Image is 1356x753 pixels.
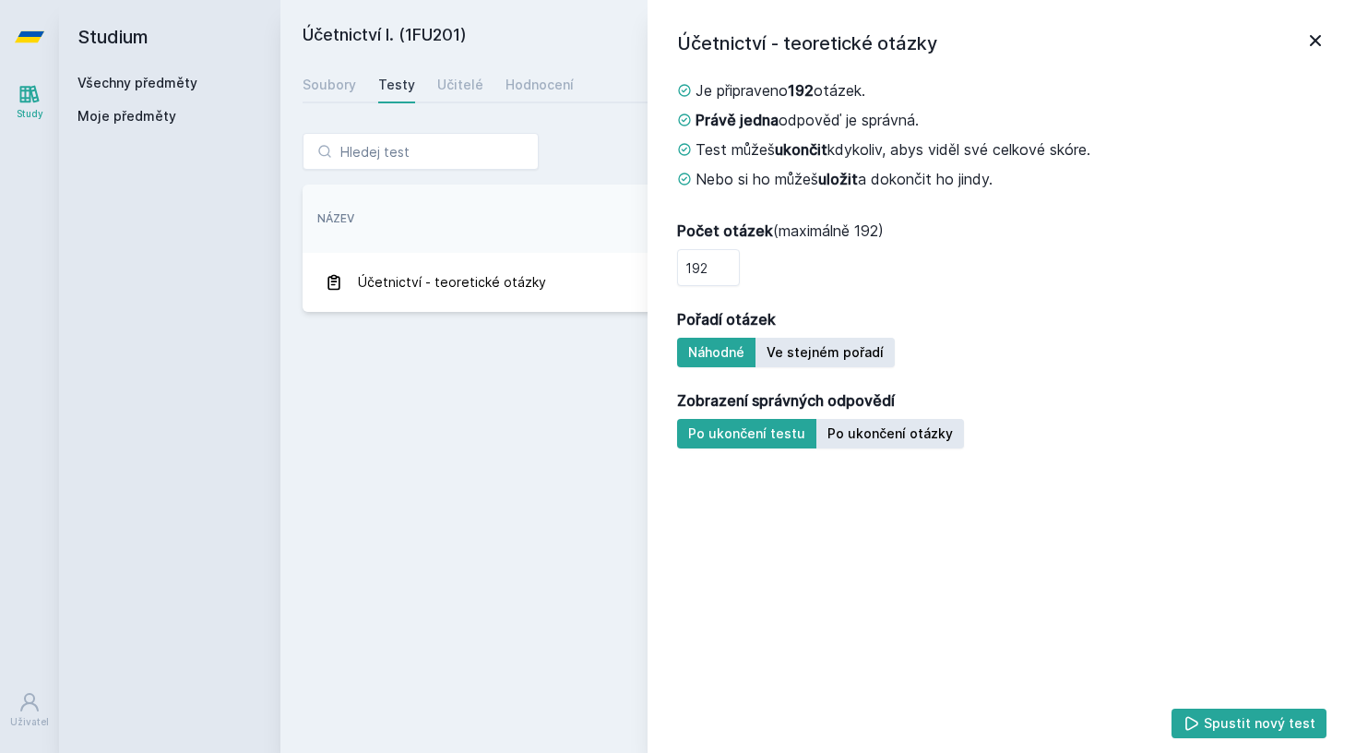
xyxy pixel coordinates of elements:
div: Hodnocení [506,76,574,94]
div: Učitelé [437,76,483,94]
span: Účetnictví - teoretické otázky [358,264,546,301]
a: Účetnictví - teoretické otázky 30. 12. 2018 192 [303,253,1334,312]
span: (maximálně 192) [677,220,884,242]
strong: Právě jedna [696,111,779,129]
strong: Pořadí otázek [677,308,776,330]
span: odpověď je správná. [696,109,919,131]
a: Testy [378,66,415,103]
a: Study [4,74,55,130]
div: Uživatel [10,715,49,729]
div: Soubory [303,76,356,94]
a: Všechny předměty [77,75,197,90]
div: Testy [378,76,415,94]
strong: uložit [818,170,858,188]
h2: Účetnictví I. (1FU201) [303,22,1127,52]
input: Hledej test [303,133,539,170]
a: Učitelé [437,66,483,103]
strong: Počet otázek [677,221,773,240]
span: Test můžeš kdykoliv, abys viděl své celkové skóre. [696,138,1090,161]
a: Uživatel [4,682,55,738]
a: Hodnocení [506,66,574,103]
span: Moje předměty [77,107,176,125]
span: Nebo si ho můžeš a dokončit ho jindy. [696,168,993,190]
button: Název [317,210,354,227]
a: Soubory [303,66,356,103]
div: Study [17,107,43,121]
strong: ukončit [775,140,827,159]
